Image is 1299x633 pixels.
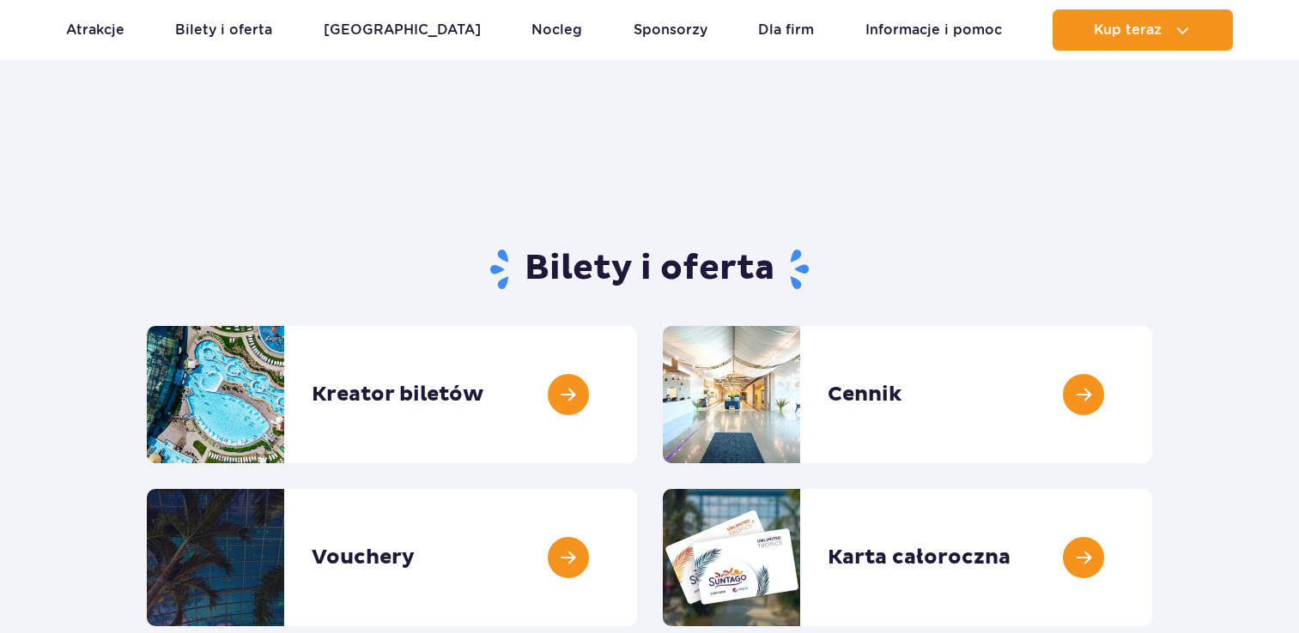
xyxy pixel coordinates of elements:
[1053,9,1233,51] button: Kup teraz
[66,9,124,51] a: Atrakcje
[1094,22,1162,38] span: Kup teraz
[147,247,1152,292] h1: Bilety i oferta
[324,9,481,51] a: [GEOGRAPHIC_DATA]
[634,9,707,51] a: Sponsorzy
[175,9,272,51] a: Bilety i oferta
[531,9,582,51] a: Nocleg
[865,9,1002,51] a: Informacje i pomoc
[758,9,814,51] a: Dla firm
